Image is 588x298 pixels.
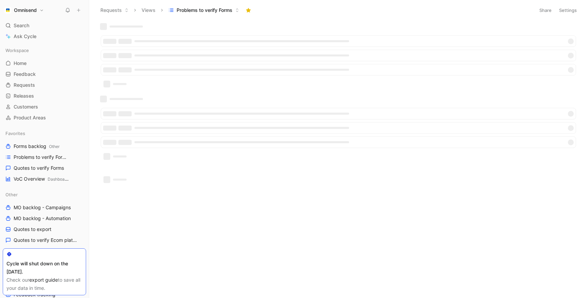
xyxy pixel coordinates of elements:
[14,226,51,233] span: Quotes to export
[14,103,38,110] span: Customers
[48,177,70,182] span: Dashboards
[3,163,86,173] a: Quotes to verify Forms
[3,58,86,68] a: Home
[3,224,86,234] a: Quotes to export
[6,260,82,276] div: Cycle will shut down on the [DATE].
[14,71,36,78] span: Feedback
[138,5,159,15] button: Views
[3,246,86,256] a: Problems to verify ecom platforms
[14,82,35,88] span: Requests
[14,154,68,161] span: Problems to verify Forms
[3,45,86,55] div: Workspace
[5,130,25,137] span: Favorites
[536,5,555,15] button: Share
[3,152,86,162] a: Problems to verify Forms
[3,69,86,79] a: Feedback
[97,5,132,15] button: Requests
[29,277,58,283] a: export guide
[14,7,37,13] h1: Omnisend
[3,174,86,184] a: VoC OverviewDashboards
[3,128,86,138] div: Favorites
[3,113,86,123] a: Product Areas
[14,248,78,254] span: Problems to verify ecom platforms
[3,141,86,151] a: Forms backlogOther
[14,93,34,99] span: Releases
[3,5,46,15] button: OmnisendOmnisend
[4,7,11,14] img: Omnisend
[14,165,64,171] span: Quotes to verify Forms
[3,202,86,213] a: MO backlog - Campaigns
[556,5,580,15] button: Settings
[14,32,36,40] span: Ask Cycle
[3,91,86,101] a: Releases
[14,237,77,244] span: Quotes to verify Ecom platforms
[5,191,18,198] span: Other
[14,60,27,67] span: Home
[165,5,242,15] button: Problems to verify Forms
[6,276,82,292] div: Check our to save all your data in time.
[3,20,86,31] div: Search
[14,114,46,121] span: Product Areas
[14,143,60,150] span: Forms backlog
[3,102,86,112] a: Customers
[14,21,29,30] span: Search
[49,144,60,149] span: Other
[3,189,86,200] div: Other
[3,235,86,245] a: Quotes to verify Ecom platforms
[3,31,86,42] a: Ask Cycle
[14,215,71,222] span: MO backlog - Automation
[14,176,69,183] span: VoC Overview
[177,7,232,14] span: Problems to verify Forms
[14,204,71,211] span: MO backlog - Campaigns
[3,80,86,90] a: Requests
[5,47,29,54] span: Workspace
[3,213,86,223] a: MO backlog - Automation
